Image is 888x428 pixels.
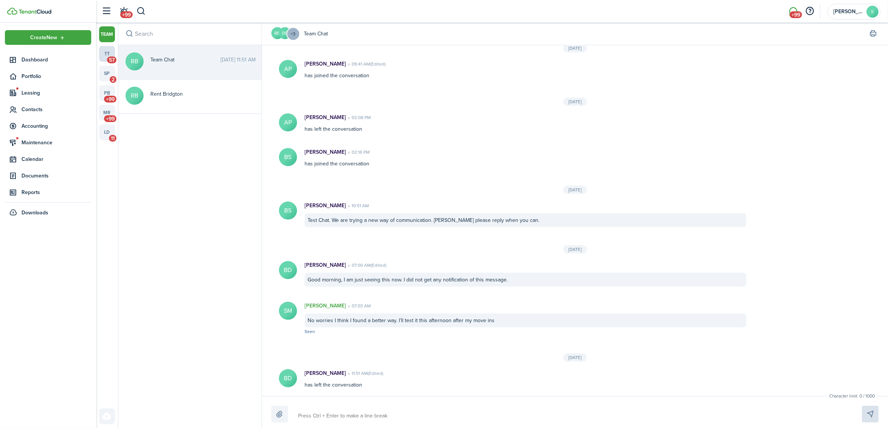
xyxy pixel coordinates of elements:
[21,89,91,97] span: Leasing
[100,4,114,18] button: Open sidebar
[346,370,383,377] time: 11:51 AM
[563,98,587,106] div: [DATE]
[279,27,291,39] avatar-text: DD
[346,303,371,309] time: 07:03 AM
[305,302,346,310] p: [PERSON_NAME]
[305,328,315,335] span: Seen
[21,56,91,64] span: Dashboard
[368,370,383,377] span: (Edited)
[563,245,587,254] div: [DATE]
[346,202,369,209] time: 10:51 AM
[5,30,91,45] button: Open menu
[117,2,131,21] a: Notifications
[126,52,144,70] avatar-text: RB
[279,302,297,320] avatar-text: SM
[220,56,256,64] time: [DATE] 11:51 AM
[21,105,91,113] span: Contacts
[305,60,346,68] p: [PERSON_NAME]
[286,27,300,41] menu-trigger: +3
[21,139,91,147] span: Maintenance
[346,114,371,121] time: 02:08 PM
[297,60,754,79] div: has joined the conversation
[126,87,144,105] avatar-text: RB
[867,6,879,18] avatar-text: S
[99,26,115,42] a: team
[21,209,48,217] span: Downloads
[297,113,754,133] div: has left the conversation
[279,60,297,78] avatar-text: AP
[305,213,746,227] div: Test Chat. We are trying a new way of communication. [PERSON_NAME] please reply when you can.
[99,85,115,101] a: pb
[104,115,116,122] span: +99
[150,56,220,64] span: Team Chat
[827,393,877,399] small: Character limit: 0 / 1000
[136,5,146,18] button: Search
[297,148,754,168] div: has joined the conversation
[21,172,91,180] span: Documents
[304,30,328,38] span: Team Chat
[305,273,746,287] div: Good morning, I am just seeing this now. I did not get any notification of this message.
[18,9,51,14] img: TenantCloud
[563,44,587,52] div: [DATE]
[371,262,386,269] span: (Edited)
[868,29,879,39] button: Print
[279,148,297,166] avatar-text: BS
[279,261,297,279] avatar-text: BD
[104,96,116,102] span: +99
[305,369,346,377] p: [PERSON_NAME]
[346,262,386,269] time: 07:00 AM
[120,11,133,18] span: +99
[21,155,91,163] span: Calendar
[279,113,297,131] avatar-text: AP
[563,186,587,194] div: [DATE]
[305,113,346,121] p: [PERSON_NAME]
[346,149,370,156] time: 02:16 PM
[21,188,91,196] span: Reports
[5,185,91,200] a: Reports
[279,202,297,220] avatar-text: BS
[99,124,115,140] a: ld
[107,57,116,63] span: 57
[563,353,587,362] div: [DATE]
[346,61,386,67] time: 09:41 AM
[297,369,754,389] div: has left the conversation
[109,135,116,142] span: 11
[291,27,300,41] button: Open menu
[271,27,283,39] avatar-text: RB
[370,61,386,67] span: (Edited)
[279,369,297,387] avatar-text: BD
[118,23,262,45] input: search
[305,261,346,269] p: [PERSON_NAME]
[21,122,91,130] span: Accounting
[31,35,58,40] span: Create New
[305,148,346,156] p: [PERSON_NAME]
[804,5,816,18] button: Open resource center
[7,8,17,15] img: TenantCloud
[110,76,116,83] span: 2
[305,313,746,327] div: No worries I think I found a better way. I’ll test it this afternoon after my move ins
[99,66,115,81] a: sp
[124,29,135,39] button: Search
[833,9,864,14] span: Stephanie
[305,202,346,209] p: [PERSON_NAME]
[99,105,115,121] a: mr
[99,46,115,62] a: tt
[150,90,256,98] span: Rent Bridgton
[21,72,91,80] span: Portfolio
[5,52,91,67] a: Dashboard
